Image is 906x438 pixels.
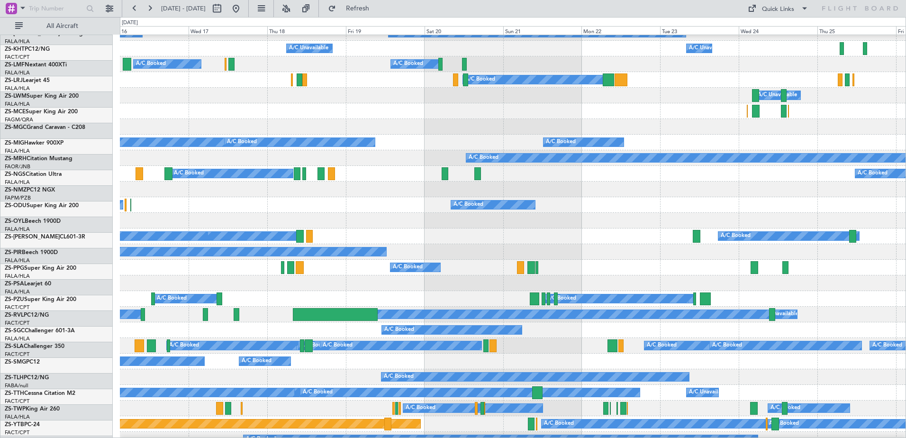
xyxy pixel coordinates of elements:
a: FALA/HLA [5,226,30,233]
a: ZS-TLHPC12/NG [5,375,49,381]
a: FALA/HLA [5,273,30,280]
div: Tue 16 [110,26,189,35]
a: FALA/HLA [5,288,30,295]
div: A/C Booked [770,401,800,415]
button: All Aircraft [10,18,103,34]
a: ZS-LRJLearjet 45 [5,78,50,83]
a: ZS-PZUSuper King Air 200 [5,297,76,302]
div: A/C Booked [465,73,495,87]
a: FALA/HLA [5,69,30,76]
a: ZS-RVLPC12/NG [5,312,49,318]
span: ZS-TLH [5,375,24,381]
div: A/C Booked [174,166,204,181]
a: ZS-PIRBeech 1900D [5,250,58,255]
span: ZS-KHT [5,46,25,52]
div: A/C Unavailable [689,41,728,55]
div: Fri 19 [346,26,425,35]
div: A/C Booked [546,135,576,149]
a: ZS-LWMSuper King Air 200 [5,93,79,99]
span: ZS-OYL [5,219,25,224]
a: FAGM/QRA [5,116,33,123]
a: FAPM/PZB [5,194,31,201]
div: A/C Booked [712,338,742,353]
span: ZS-[PERSON_NAME] [5,234,60,240]
span: ZS-PZU [5,297,24,302]
div: Tue 23 [660,26,739,35]
button: Refresh [324,1,381,16]
span: ZS-MRH [5,156,27,162]
span: ZS-PSA [5,281,24,287]
a: ZS-MGCGrand Caravan - C208 [5,125,85,130]
div: A/C Booked [469,151,498,165]
div: A/C Booked [323,338,353,353]
span: ZS-ODU [5,203,27,209]
div: [DATE] [122,19,138,27]
a: ZS-NMZPC12 NGX [5,187,55,193]
div: A/C Booked [393,260,423,274]
div: A/C Booked [406,401,435,415]
div: Thu 25 [817,26,896,35]
div: A/C Unavailable [758,88,797,102]
span: ZS-MIG [5,140,24,146]
div: A/C Booked [384,323,414,337]
a: ZS-PPGSuper King Air 200 [5,265,76,271]
a: ZS-MCESuper King Air 200 [5,109,78,115]
a: FACT/CPT [5,54,29,61]
div: A/C Booked [647,338,677,353]
a: FALA/HLA [5,147,30,155]
div: A/C Booked [872,338,902,353]
span: ZS-RVL [5,312,24,318]
span: ZS-NMZ [5,187,27,193]
a: ZS-LMFNextant 400XTi [5,62,67,68]
div: A/C Booked [721,229,751,243]
span: ZS-NGS [5,172,26,177]
a: ZS-TWPKing Air 260 [5,406,60,412]
a: ZS-KHTPC12/NG [5,46,50,52]
a: ZS-PSALearjet 60 [5,281,51,287]
a: ZS-SMGPC12 [5,359,40,365]
div: A/C Booked [858,166,888,181]
span: ZS-LRJ [5,78,23,83]
a: FABA/null [5,382,28,389]
div: A/C Booked [453,198,483,212]
span: ZS-PPG [5,265,24,271]
a: ZS-TTHCessna Citation M2 [5,391,75,396]
span: ZS-SMG [5,359,26,365]
div: A/C Booked [157,292,187,306]
a: ZS-SLAChallenger 350 [5,344,64,349]
div: A/C Unavailable [289,41,328,55]
button: Quick Links [743,1,813,16]
span: ZS-PIR [5,250,22,255]
div: A/C Booked [242,354,272,368]
a: FACT/CPT [5,351,29,358]
a: FACT/CPT [5,429,29,436]
span: ZS-LWM [5,93,27,99]
div: Sat 20 [425,26,503,35]
a: FALA/HLA [5,179,30,186]
span: ZS-TTH [5,391,24,396]
span: All Aircraft [25,23,100,29]
div: Sun 21 [503,26,582,35]
span: ZS-TWP [5,406,26,412]
div: A/C Unavailable [689,385,728,400]
div: A/C Booked [546,292,576,306]
span: ZS-LMF [5,62,25,68]
a: FALA/HLA [5,85,30,92]
div: A/C Booked [136,57,166,71]
a: ZS-MIGHawker 900XP [5,140,63,146]
input: Trip Number [29,1,83,16]
a: ZS-ODUSuper King Air 200 [5,203,79,209]
span: Refresh [338,5,378,12]
div: A/C Booked [384,370,414,384]
div: A/C Booked [769,417,799,431]
div: A/C Booked [301,338,331,353]
a: FALA/HLA [5,335,30,342]
a: ZS-OYLBeech 1900D [5,219,61,224]
div: Wed 17 [189,26,267,35]
a: FALA/HLA [5,38,30,45]
a: FAOR/JNB [5,163,30,170]
span: ZS-SGC [5,328,25,334]
a: FACT/CPT [5,304,29,311]
a: FACT/CPT [5,319,29,327]
div: Thu 18 [267,26,346,35]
